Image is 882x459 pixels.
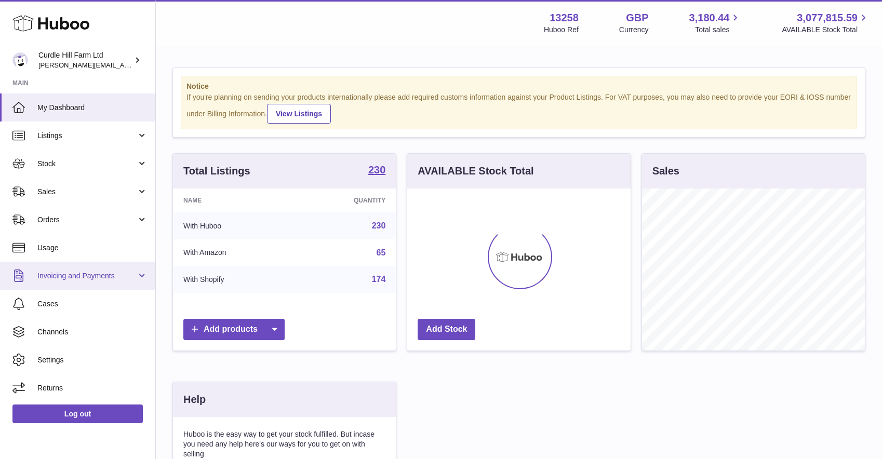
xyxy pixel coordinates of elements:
span: Stock [37,159,137,169]
span: 3,077,815.59 [797,11,858,25]
a: 174 [372,275,386,283]
strong: GBP [626,11,648,25]
span: Settings [37,355,148,365]
span: [PERSON_NAME][EMAIL_ADDRESS][DOMAIN_NAME] [38,61,208,69]
span: Listings [37,131,137,141]
a: Log out [12,404,143,423]
a: View Listings [267,104,331,124]
h3: Help [183,393,206,407]
a: Add products [183,319,285,340]
a: 3,180.44 Total sales [689,11,742,35]
span: Returns [37,383,148,393]
td: With Shopify [173,266,295,293]
td: With Huboo [173,212,295,239]
h3: Sales [652,164,679,178]
div: If you're planning on sending your products internationally please add required customs informati... [186,92,851,124]
td: With Amazon [173,239,295,266]
th: Quantity [295,188,396,212]
span: Sales [37,187,137,197]
span: My Dashboard [37,103,148,113]
img: marisa@diddlysquatfarmshop.com [12,52,28,68]
a: 65 [377,248,386,257]
span: Channels [37,327,148,337]
span: Orders [37,215,137,225]
span: Invoicing and Payments [37,271,137,281]
th: Name [173,188,295,212]
a: Add Stock [418,319,475,340]
p: Huboo is the easy way to get your stock fulfilled. But incase you need any help here's our ways f... [183,429,385,459]
span: 3,180.44 [689,11,730,25]
div: Curdle Hill Farm Ltd [38,50,132,70]
a: 230 [372,221,386,230]
a: 3,077,815.59 AVAILABLE Stock Total [782,11,870,35]
span: Usage [37,243,148,253]
span: Cases [37,299,148,309]
span: AVAILABLE Stock Total [782,25,870,35]
div: Huboo Ref [544,25,579,35]
a: 230 [368,165,385,177]
strong: 230 [368,165,385,175]
strong: Notice [186,82,851,91]
h3: AVAILABLE Stock Total [418,164,533,178]
strong: 13258 [550,11,579,25]
div: Currency [619,25,649,35]
h3: Total Listings [183,164,250,178]
span: Total sales [695,25,741,35]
